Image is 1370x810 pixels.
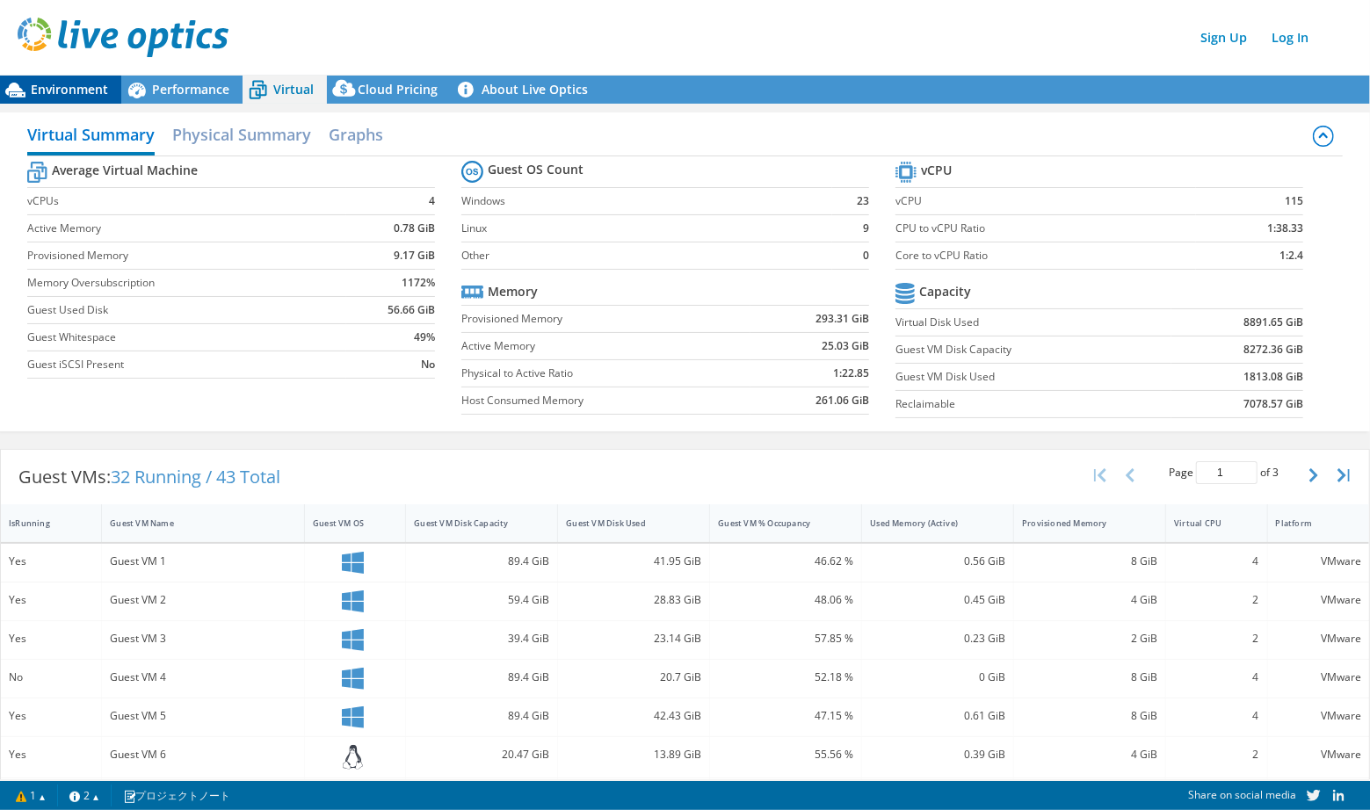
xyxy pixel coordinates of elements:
[27,274,346,292] label: Memory Oversubscription
[9,517,72,529] div: IsRunning
[414,590,549,610] div: 59.4 GiB
[488,161,584,178] b: Guest OS Count
[414,668,549,687] div: 89.4 GiB
[414,629,549,648] div: 39.4 GiB
[1022,668,1157,687] div: 8 GiB
[1272,465,1279,480] span: 3
[1285,192,1303,210] b: 115
[895,368,1171,386] label: Guest VM Disk Used
[1174,629,1258,648] div: 2
[822,337,869,355] b: 25.03 GiB
[461,365,750,382] label: Physical to Active Ratio
[461,192,831,210] label: Windows
[27,356,346,373] label: Guest iSCSI Present
[110,552,296,571] div: Guest VM 1
[461,310,750,328] label: Provisioned Memory
[152,81,229,98] span: Performance
[110,517,275,529] div: Guest VM Name
[429,192,435,210] b: 4
[9,629,93,648] div: Yes
[870,706,1005,726] div: 0.61 GiB
[1243,314,1303,331] b: 8891.65 GiB
[718,590,853,610] div: 48.06 %
[566,517,680,529] div: Guest VM Disk Used
[1276,517,1340,529] div: Platform
[451,76,601,104] a: About Live Optics
[863,247,869,264] b: 0
[414,706,549,726] div: 89.4 GiB
[895,247,1196,264] label: Core to vCPU Ratio
[1022,745,1157,764] div: 4 GiB
[1174,706,1258,726] div: 4
[1192,25,1256,50] a: Sign Up
[566,552,701,571] div: 41.95 GiB
[110,629,296,648] div: Guest VM 3
[461,392,750,409] label: Host Consumed Memory
[27,192,346,210] label: vCPUs
[921,162,952,179] b: vCPU
[870,745,1005,764] div: 0.39 GiB
[9,706,93,726] div: Yes
[1243,395,1303,413] b: 7078.57 GiB
[1022,552,1157,571] div: 8 GiB
[1,450,298,504] div: Guest VMs:
[919,283,971,300] b: Capacity
[1243,368,1303,386] b: 1813.08 GiB
[566,745,701,764] div: 13.89 GiB
[110,706,296,726] div: Guest VM 5
[329,117,383,152] h2: Graphs
[815,392,869,409] b: 261.06 GiB
[461,247,831,264] label: Other
[110,668,296,687] div: Guest VM 4
[870,552,1005,571] div: 0.56 GiB
[18,18,228,57] img: live_optics_svg.svg
[1174,517,1237,529] div: Virtual CPU
[1169,461,1279,484] span: Page of
[718,552,853,571] div: 46.62 %
[388,301,435,319] b: 56.66 GiB
[414,745,549,764] div: 20.47 GiB
[1174,552,1258,571] div: 4
[566,706,701,726] div: 42.43 GiB
[895,314,1171,331] label: Virtual Disk Used
[1276,552,1361,571] div: VMware
[1022,629,1157,648] div: 2 GiB
[402,274,435,292] b: 1172%
[110,745,296,764] div: Guest VM 6
[421,356,435,373] b: No
[273,81,314,98] span: Virtual
[1174,745,1258,764] div: 2
[718,668,853,687] div: 52.18 %
[9,668,93,687] div: No
[870,517,984,529] div: Used Memory (Active)
[1276,590,1361,610] div: VMware
[414,517,528,529] div: Guest VM Disk Capacity
[566,668,701,687] div: 20.7 GiB
[27,329,346,346] label: Guest Whitespace
[488,283,538,300] b: Memory
[1243,341,1303,358] b: 8272.36 GiB
[718,629,853,648] div: 57.85 %
[1188,787,1296,802] span: Share on social media
[870,668,1005,687] div: 0 GiB
[1174,590,1258,610] div: 2
[1279,247,1303,264] b: 1:2.4
[110,590,296,610] div: Guest VM 2
[9,552,93,571] div: Yes
[52,162,198,179] b: Average Virtual Machine
[358,81,438,98] span: Cloud Pricing
[394,220,435,237] b: 0.78 GiB
[31,81,108,98] span: Environment
[1174,668,1258,687] div: 4
[1022,517,1136,529] div: Provisioned Memory
[461,337,750,355] label: Active Memory
[27,117,155,155] h2: Virtual Summary
[857,192,869,210] b: 23
[1022,706,1157,726] div: 8 GiB
[1196,461,1258,484] input: jump to page
[1022,590,1157,610] div: 4 GiB
[718,517,832,529] div: Guest VM % Occupancy
[461,220,831,237] label: Linux
[815,310,869,328] b: 293.31 GiB
[414,329,435,346] b: 49%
